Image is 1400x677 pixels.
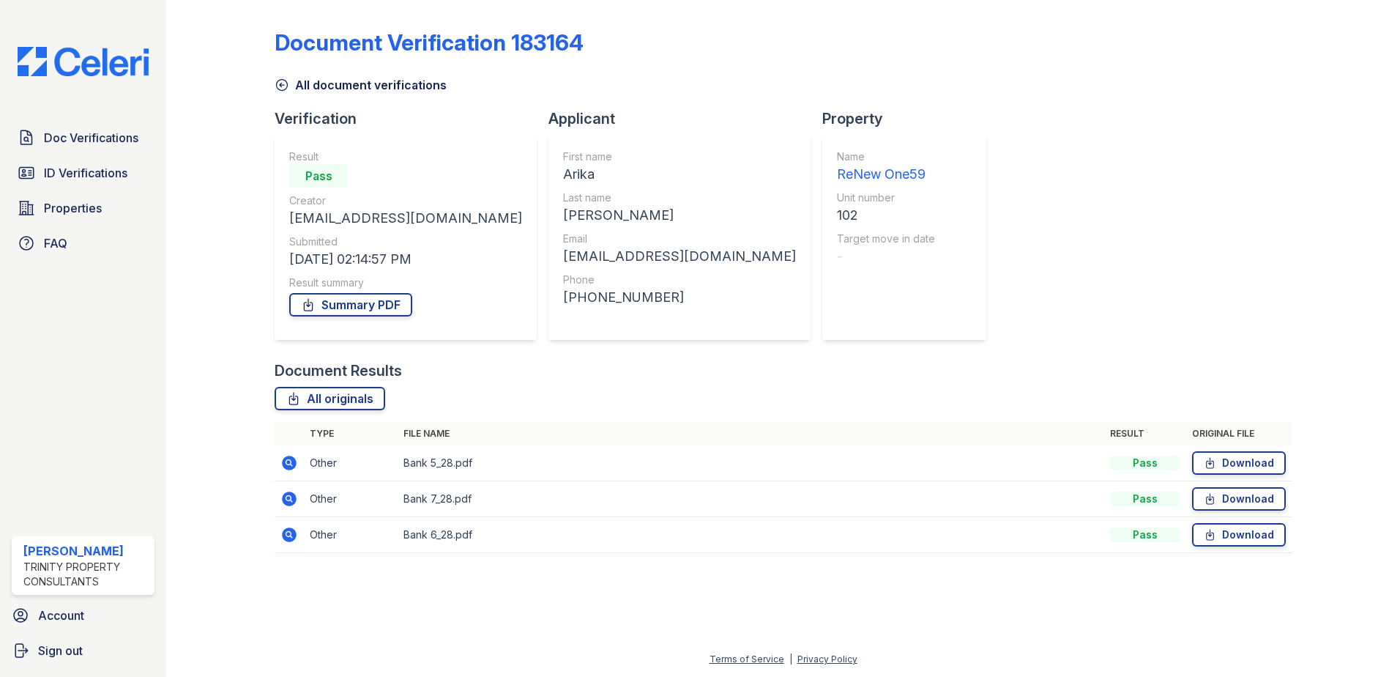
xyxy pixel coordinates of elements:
[304,481,398,517] td: Other
[398,445,1104,481] td: Bank 5_28.pdf
[563,164,796,185] div: Arika
[837,205,935,226] div: 102
[398,517,1104,553] td: Bank 6_28.pdf
[548,108,822,129] div: Applicant
[822,108,998,129] div: Property
[563,273,796,287] div: Phone
[563,205,796,226] div: [PERSON_NAME]
[44,164,127,182] span: ID Verifications
[563,190,796,205] div: Last name
[289,149,522,164] div: Result
[563,246,796,267] div: [EMAIL_ADDRESS][DOMAIN_NAME]
[563,287,796,308] div: [PHONE_NUMBER]
[275,387,385,410] a: All originals
[289,293,412,317] a: Summary PDF
[837,149,935,185] a: Name ReNew One59
[837,164,935,185] div: ReNew One59
[1192,451,1286,475] a: Download
[1110,528,1180,542] div: Pass
[398,481,1104,517] td: Bank 7_28.pdf
[563,232,796,246] div: Email
[6,601,160,630] a: Account
[837,190,935,205] div: Unit number
[12,229,154,258] a: FAQ
[1104,422,1186,445] th: Result
[12,123,154,152] a: Doc Verifications
[289,208,522,229] div: [EMAIL_ADDRESS][DOMAIN_NAME]
[275,360,402,381] div: Document Results
[563,149,796,164] div: First name
[275,76,447,94] a: All document verifications
[289,193,522,208] div: Creator
[6,47,160,76] img: CE_Logo_Blue-a8612792a0a2168367f1c8372b55b34899dd931a85d93a1a3d3e32e68fde9ad4.png
[289,249,522,270] div: [DATE] 02:14:57 PM
[38,607,84,624] span: Account
[23,560,149,589] div: Trinity Property Consultants
[289,234,522,249] div: Submitted
[44,199,102,217] span: Properties
[44,129,138,147] span: Doc Verifications
[1110,492,1180,506] div: Pass
[797,654,857,665] a: Privacy Policy
[38,642,83,659] span: Sign out
[837,246,935,267] div: -
[1186,422,1292,445] th: Original file
[12,193,154,223] a: Properties
[44,234,67,252] span: FAQ
[304,445,398,481] td: Other
[789,654,792,665] div: |
[398,422,1104,445] th: File name
[1110,456,1180,470] div: Pass
[275,108,548,129] div: Verification
[837,149,935,164] div: Name
[304,422,398,445] th: Type
[1192,487,1286,511] a: Download
[304,517,398,553] td: Other
[710,654,784,665] a: Terms of Service
[6,636,160,665] a: Sign out
[289,275,522,290] div: Result summary
[275,29,584,56] div: Document Verification 183164
[1192,523,1286,547] a: Download
[12,158,154,188] a: ID Verifications
[289,164,348,188] div: Pass
[837,232,935,246] div: Target move in date
[23,542,149,560] div: [PERSON_NAME]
